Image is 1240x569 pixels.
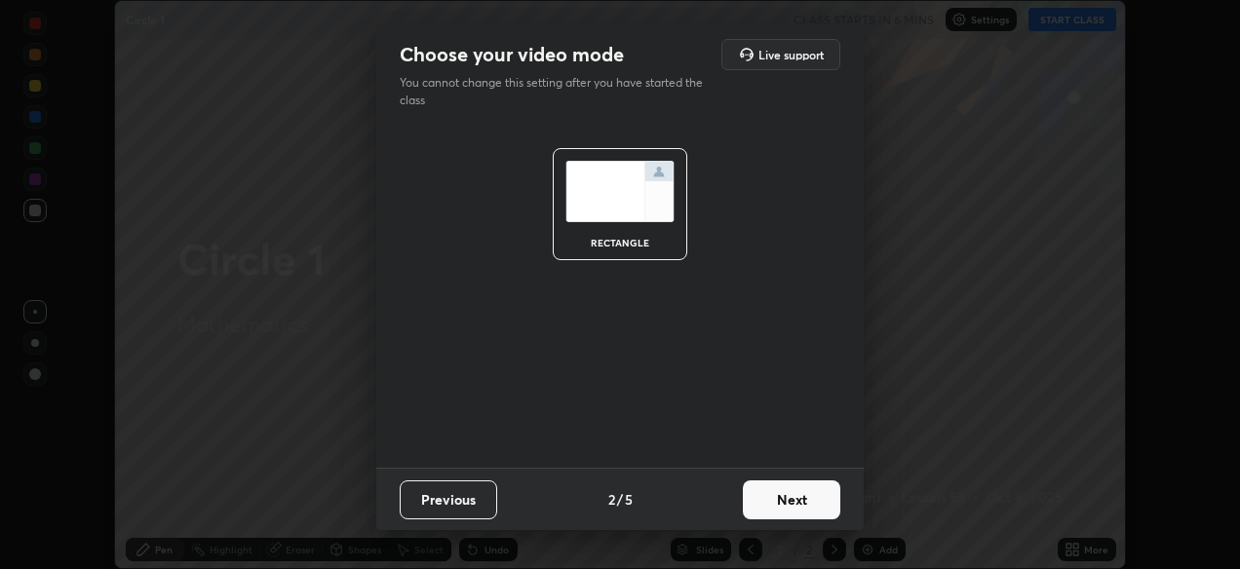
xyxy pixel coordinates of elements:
[400,74,716,109] p: You cannot change this setting after you have started the class
[758,49,824,60] h5: Live support
[617,489,623,510] h4: /
[565,161,675,222] img: normalScreenIcon.ae25ed63.svg
[581,238,659,247] div: rectangle
[625,489,633,510] h4: 5
[743,480,840,519] button: Next
[400,480,497,519] button: Previous
[400,42,624,67] h2: Choose your video mode
[608,489,615,510] h4: 2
